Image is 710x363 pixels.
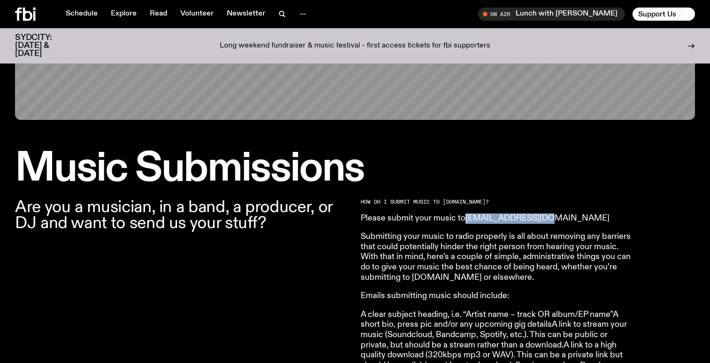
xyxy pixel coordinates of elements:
[478,8,625,21] button: On AirLunch with [PERSON_NAME]
[15,150,695,188] h1: Music Submissions
[144,8,173,21] a: Read
[633,8,695,21] button: Support Us
[15,34,75,58] h3: SYDCITY: [DATE] & [DATE]
[638,10,676,18] span: Support Us
[361,199,631,205] h2: HOW DO I SUBMIT MUSIC TO [DOMAIN_NAME]?
[361,291,631,301] p: Emails submitting music should include:
[361,213,631,224] p: Please submit your music to
[465,214,610,222] a: [EMAIL_ADDRESS][DOMAIN_NAME]
[220,42,490,50] p: Long weekend fundraiser & music festival - first access tickets for fbi supporters
[221,8,271,21] a: Newsletter
[175,8,219,21] a: Volunteer
[15,199,349,231] p: Are you a musician, in a band, a producer, or DJ and want to send us your stuff?
[105,8,142,21] a: Explore
[60,8,103,21] a: Schedule
[361,232,631,283] p: Submitting your music to radio properly is all about removing any barriers that could potentially...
